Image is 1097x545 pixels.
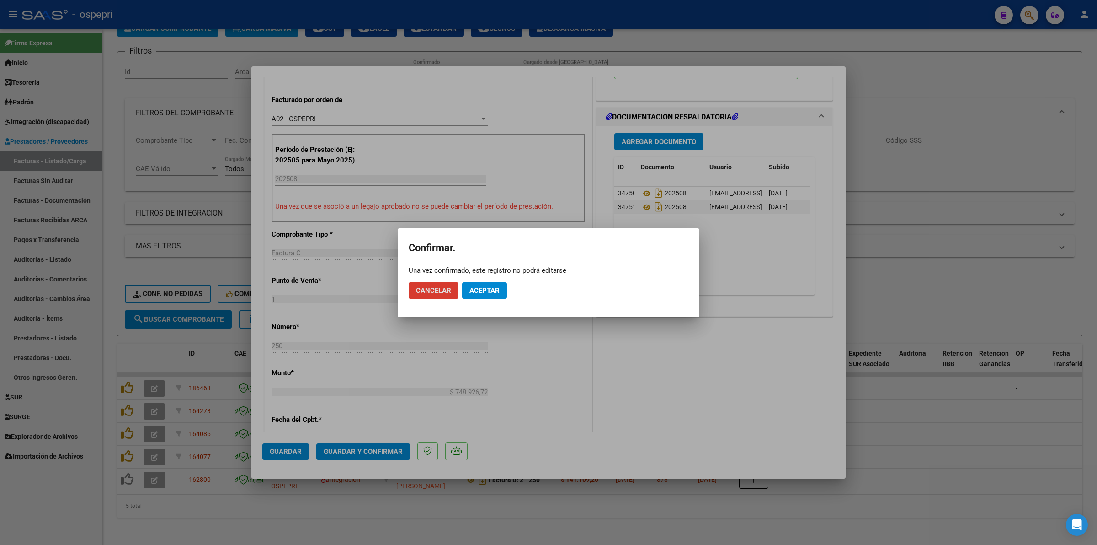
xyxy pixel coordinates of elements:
h2: Confirmar. [409,239,688,257]
div: Open Intercom Messenger [1066,514,1088,536]
span: Cancelar [416,286,451,295]
button: Cancelar [409,282,458,299]
div: Una vez confirmado, este registro no podrá editarse [409,266,688,275]
span: Aceptar [469,286,500,295]
button: Aceptar [462,282,507,299]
